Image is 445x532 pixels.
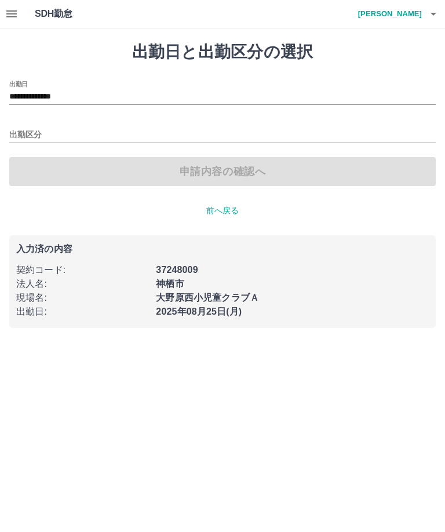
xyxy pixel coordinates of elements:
p: 法人名 : [16,277,149,291]
p: 契約コード : [16,263,149,277]
p: 現場名 : [16,291,149,305]
p: 前へ戻る [9,205,436,217]
p: 出勤日 : [16,305,149,319]
label: 出勤日 [9,79,28,88]
p: 入力済の内容 [16,245,429,254]
h1: 出勤日と出勤区分の選択 [9,42,436,62]
b: 37248009 [156,265,198,275]
b: 大野原西小児童クラブＡ [156,293,259,303]
b: 2025年08月25日(月) [156,307,242,316]
b: 神栖市 [156,279,184,289]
